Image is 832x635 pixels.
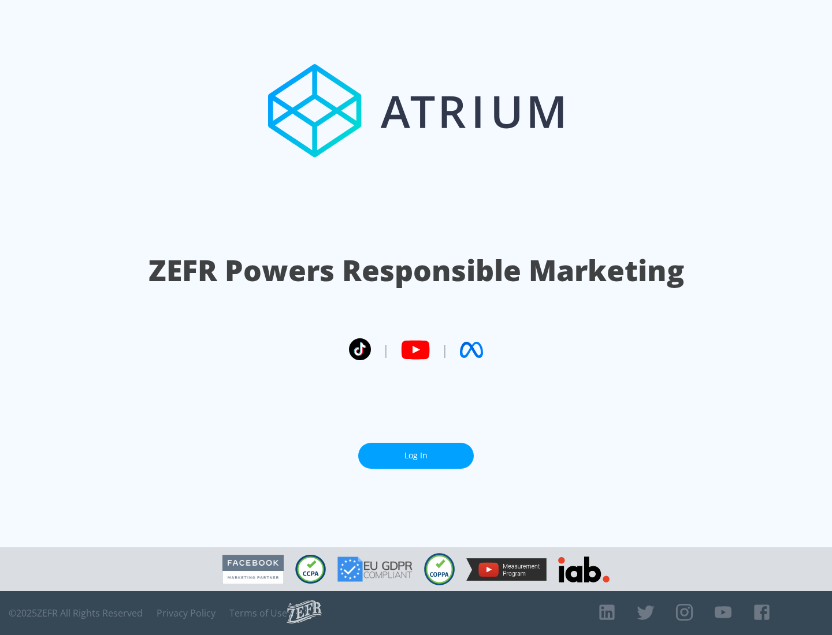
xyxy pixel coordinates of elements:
img: GDPR Compliant [337,556,413,582]
img: COPPA Compliant [424,553,455,585]
img: CCPA Compliant [295,555,326,584]
a: Terms of Use [229,607,287,619]
span: © 2025 ZEFR All Rights Reserved [9,607,143,619]
img: YouTube Measurement Program [466,558,547,581]
img: IAB [558,556,610,582]
a: Log In [358,443,474,469]
span: | [382,341,389,358]
h1: ZEFR Powers Responsible Marketing [148,251,684,290]
span: | [441,341,448,358]
img: Facebook Marketing Partner [222,555,284,584]
a: Privacy Policy [157,607,216,619]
